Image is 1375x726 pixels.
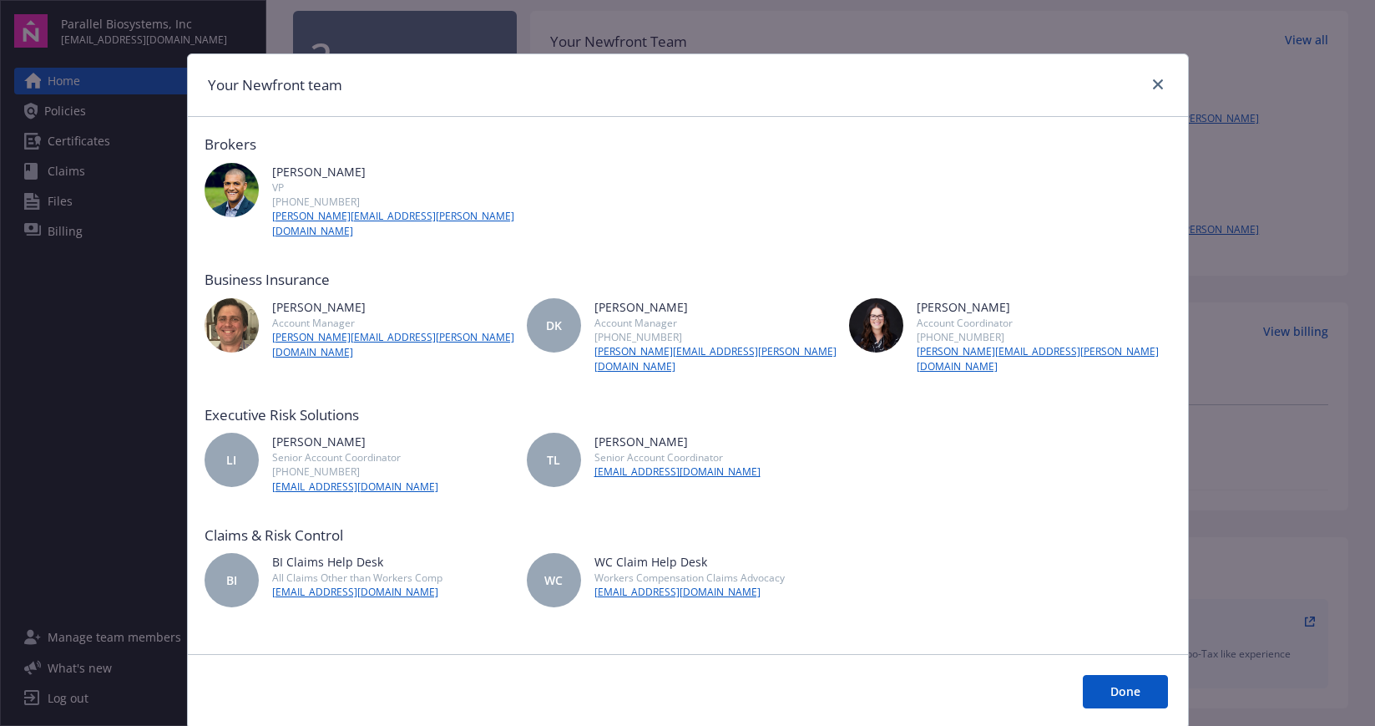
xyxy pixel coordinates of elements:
div: Account Manager [594,316,849,330]
div: [PHONE_NUMBER] [917,330,1171,344]
span: WC [544,571,563,589]
div: [PERSON_NAME] [272,433,438,450]
div: [PERSON_NAME] [272,298,527,316]
div: [PHONE_NUMBER] [594,330,849,344]
a: [PERSON_NAME][EMAIL_ADDRESS][PERSON_NAME][DOMAIN_NAME] [917,344,1171,374]
div: [PERSON_NAME] [594,433,761,450]
a: [PERSON_NAME][EMAIL_ADDRESS][PERSON_NAME][DOMAIN_NAME] [272,209,527,239]
a: [EMAIL_ADDRESS][DOMAIN_NAME] [594,465,761,480]
div: WC Claim Help Desk [594,553,785,571]
div: Claims & Risk Control [205,525,1171,546]
div: Senior Account Coordinator [594,450,761,465]
div: VP [272,180,527,195]
a: [PERSON_NAME][EMAIL_ADDRESS][PERSON_NAME][DOMAIN_NAME] [272,330,527,360]
a: [EMAIL_ADDRESS][DOMAIN_NAME] [594,585,785,600]
div: [PHONE_NUMBER] [272,195,527,209]
div: [PERSON_NAME] [594,298,849,316]
div: Senior Account Coordinator [272,450,438,465]
h1: Your Newfront team [208,74,342,96]
div: [PHONE_NUMBER] [272,465,438,479]
span: LI [226,451,236,469]
img: photo [205,298,259,353]
div: [PERSON_NAME] [917,298,1171,316]
span: DK [546,317,562,334]
span: BI [226,571,237,589]
div: Workers Compensation Claims Advocacy [594,571,785,585]
a: [EMAIL_ADDRESS][DOMAIN_NAME] [272,585,442,600]
a: close [1148,74,1168,94]
img: photo [205,163,259,217]
button: Done [1083,675,1168,708]
a: [EMAIL_ADDRESS][DOMAIN_NAME] [272,480,438,495]
div: Account Manager [272,316,527,330]
div: Executive Risk Solutions [205,404,1171,426]
a: [PERSON_NAME][EMAIL_ADDRESS][PERSON_NAME][DOMAIN_NAME] [594,344,849,374]
div: Business Insurance [205,269,1171,291]
div: Brokers [205,134,1171,155]
div: BI Claims Help Desk [272,553,442,571]
div: Account Coordinator [917,316,1171,330]
img: photo [849,298,903,353]
div: All Claims Other than Workers Comp [272,571,442,585]
div: [PERSON_NAME] [272,163,527,180]
span: TL [547,451,560,469]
